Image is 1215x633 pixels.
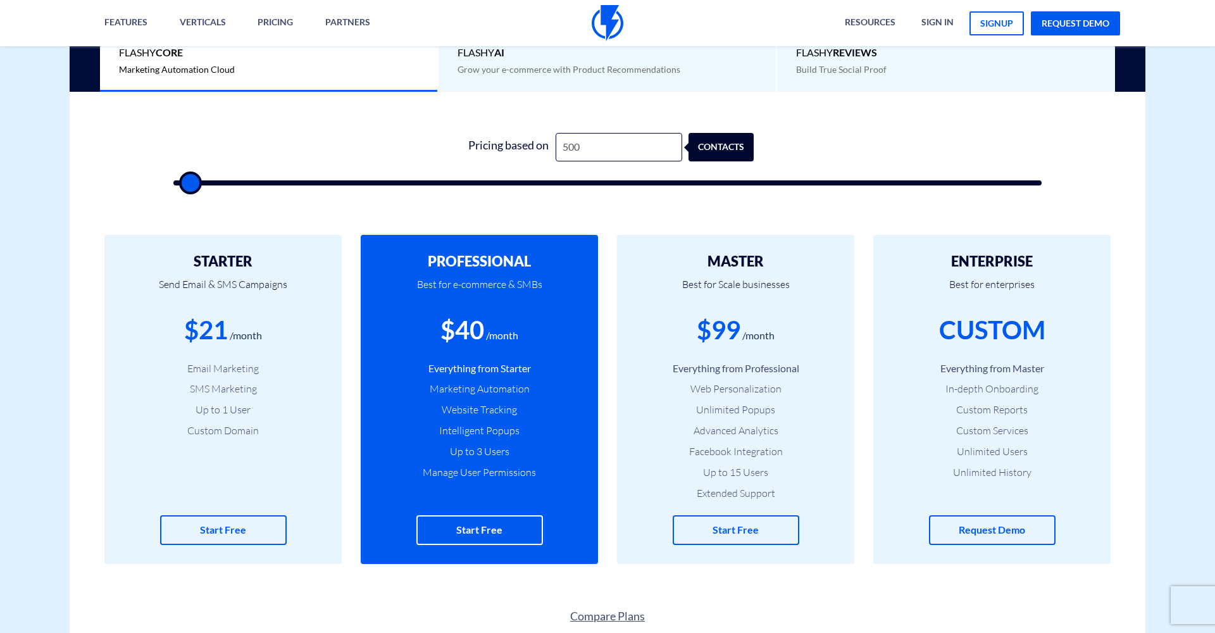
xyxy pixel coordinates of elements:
div: /month [230,329,262,343]
a: signup [969,11,1024,35]
li: Website Tracking [380,403,579,417]
li: Up to 1 User [123,403,323,417]
div: $21 [184,312,228,348]
li: Up to 15 Users [636,465,835,480]
b: Core [156,46,183,58]
span: Flashy [119,46,418,60]
li: Marketing Automation [380,382,579,396]
b: REVIEWS [833,46,877,58]
p: Best for Scale businesses [636,269,835,312]
a: Request Demo [929,515,1056,545]
span: Flashy [458,46,757,60]
h2: STARTER [123,254,323,269]
h2: PROFESSIONAL [380,254,579,269]
div: /month [742,329,775,343]
div: CUSTOM [939,312,1045,348]
a: request demo [1031,11,1120,35]
li: Custom Reports [892,403,1092,417]
li: Facebook Integration [636,444,835,459]
div: $99 [697,312,740,348]
li: Custom Services [892,423,1092,438]
span: Marketing Automation Cloud [119,64,235,75]
li: Everything from Master [892,361,1092,376]
div: /month [486,329,518,343]
li: SMS Marketing [123,382,323,396]
li: Advanced Analytics [636,423,835,438]
div: $40 [440,312,484,348]
li: Manage User Permissions [380,465,579,480]
li: Everything from Starter [380,361,579,376]
li: Extended Support [636,486,835,501]
h2: ENTERPRISE [892,254,1092,269]
li: Unlimited History [892,465,1092,480]
h2: MASTER [636,254,835,269]
p: Best for e-commerce & SMBs [380,269,579,312]
span: Build True Social Proof [796,64,887,75]
li: Intelligent Popups [380,423,579,438]
a: Compare Plans [70,608,1145,625]
li: Custom Domain [123,423,323,438]
div: contacts [695,133,761,161]
li: Web Personalization [636,382,835,396]
li: Unlimited Popups [636,403,835,417]
span: Grow your e-commerce with Product Recommendations [458,64,680,75]
p: Best for enterprises [892,269,1092,312]
li: Unlimited Users [892,444,1092,459]
li: Everything from Professional [636,361,835,376]
span: Flashy [796,46,1096,60]
a: Start Free [416,515,543,545]
li: Email Marketing [123,361,323,376]
li: Up to 3 Users [380,444,579,459]
a: Start Free [673,515,799,545]
li: In-depth Onboarding [892,382,1092,396]
b: AI [494,46,504,58]
a: Start Free [160,515,287,545]
p: Send Email & SMS Campaigns [123,269,323,312]
div: Pricing based on [461,133,556,161]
